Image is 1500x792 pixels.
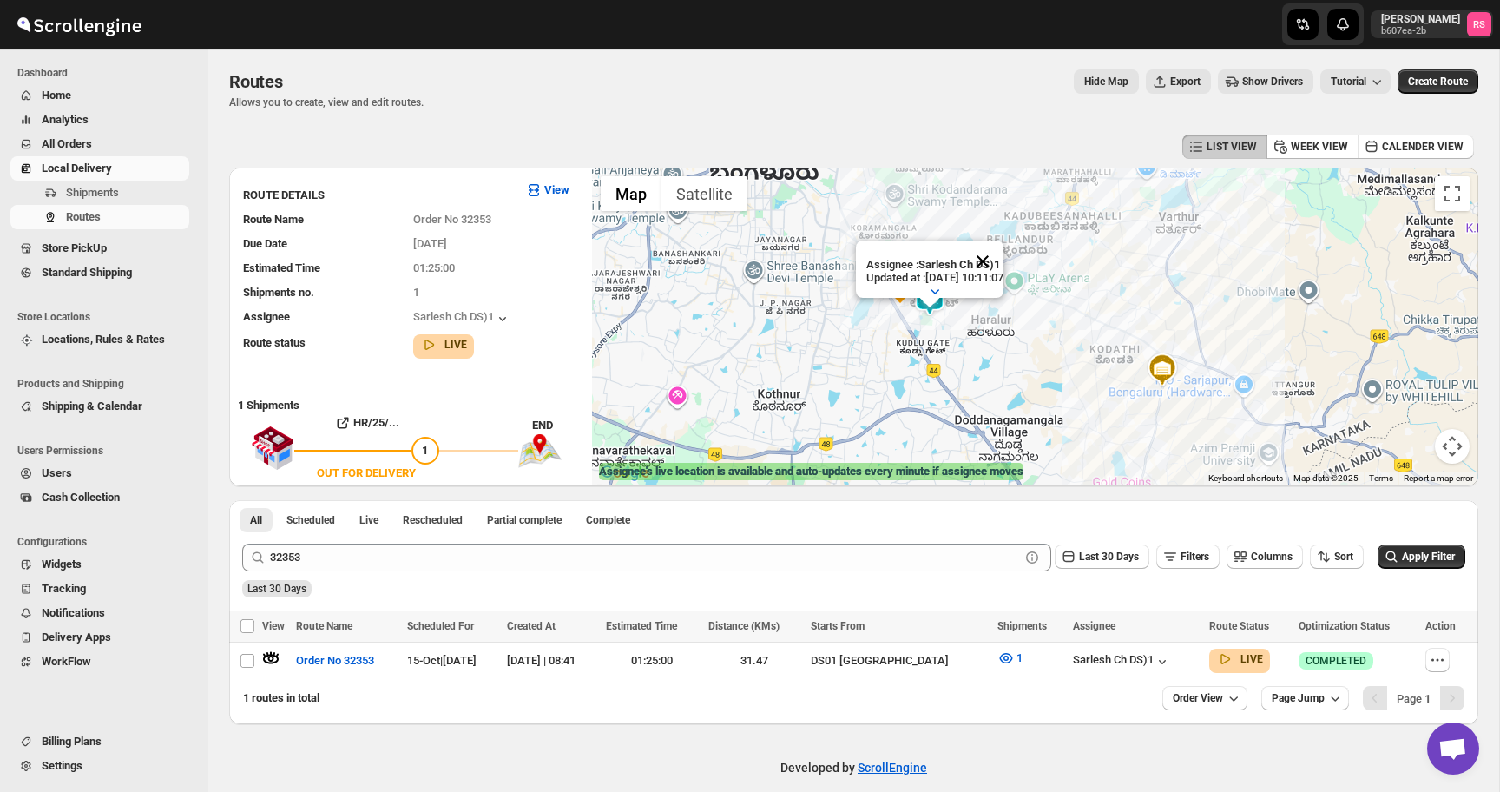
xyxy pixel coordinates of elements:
[708,652,800,670] div: 31.47
[1425,620,1456,632] span: Action
[606,620,677,632] span: Estimated Time
[42,89,71,102] span: Home
[601,176,661,211] button: Show street map
[403,513,463,527] span: Rescheduled
[42,162,112,175] span: Local Delivery
[918,258,1000,271] b: Sarlesh Ch DS)1
[1240,653,1263,665] b: LIVE
[247,583,306,595] span: Last 30 Days
[243,187,511,204] h3: ROUTE DETAILS
[1427,723,1479,775] div: Open chat
[858,761,927,775] a: ScrollEngine
[10,394,189,419] button: Shipping & Calendar
[1320,69,1391,94] button: Tutorial
[1209,620,1269,632] span: Route Status
[1156,544,1220,569] button: Filters
[286,513,335,527] span: Scheduled
[243,691,319,704] span: 1 routes in total
[10,132,189,156] button: All Orders
[1173,691,1223,705] span: Order View
[507,652,595,670] div: [DATE] | 08:41
[42,582,86,595] span: Tracking
[17,66,196,80] span: Dashboard
[586,513,630,527] span: Complete
[1310,544,1364,569] button: Sort
[1261,686,1349,710] button: Page Jump
[1363,686,1464,710] nav: Pagination
[599,463,1023,480] label: Assignee's live location is available and auto-updates every minute if assignee moves
[66,186,119,199] span: Shipments
[518,434,562,467] img: trip_end.png
[413,286,419,299] span: 1
[1074,69,1139,94] button: Map action label
[1208,472,1283,485] button: Keyboard shortcuts
[42,241,107,254] span: Store PickUp
[296,652,374,670] span: Order No 32353
[10,83,189,108] button: Home
[10,181,189,205] button: Shipments
[444,339,467,351] b: LIVE
[17,377,196,391] span: Products and Shipping
[317,465,416,482] div: OUT FOR DELIVERY
[1293,473,1359,483] span: Map data ©2025
[1435,429,1470,464] button: Map camera controls
[1242,75,1303,89] span: Show Drivers
[1381,26,1460,36] p: b607ea-2b
[1331,76,1366,88] span: Tutorial
[10,650,189,674] button: WorkFlow
[1084,75,1128,89] span: Hide Map
[1216,650,1263,668] button: LIVE
[10,327,189,352] button: Locations, Rules & Rates
[353,416,399,429] b: HR/25/...
[1170,75,1201,89] span: Export
[413,310,511,327] button: Sarlesh Ch DS)1
[294,409,439,437] button: HR/25/...
[1266,135,1359,159] button: WEEK VIEW
[532,417,583,434] div: END
[413,213,491,226] span: Order No 32353
[413,261,455,274] span: 01:25:00
[1079,551,1139,563] span: Last 30 Days
[1073,653,1171,670] button: Sarlesh Ch DS)1
[250,513,262,527] span: All
[243,261,320,274] span: Estimated Time
[42,466,72,479] span: Users
[10,729,189,754] button: Billing Plans
[661,176,747,211] button: Show satellite imagery
[1272,691,1325,705] span: Page Jump
[42,558,82,571] span: Widgets
[10,485,189,510] button: Cash Collection
[262,620,285,632] span: View
[270,544,1020,571] input: Press enter after typing | Search Eg. Order No 32353
[1398,69,1478,94] button: Create Route
[359,513,378,527] span: Live
[17,444,196,458] span: Users Permissions
[243,237,287,250] span: Due Date
[1382,140,1464,154] span: CALENDER VIEW
[1291,140,1348,154] span: WEEK VIEW
[1146,69,1211,94] button: Export
[1402,551,1455,563] span: Apply Filter
[1227,544,1303,569] button: Columns
[10,552,189,577] button: Widgets
[229,71,283,92] span: Routes
[42,735,102,748] span: Billing Plans
[507,620,556,632] span: Created At
[1467,12,1491,36] span: Romil Seth
[1299,620,1390,632] span: Optimization Status
[42,491,120,504] span: Cash Collection
[811,652,987,670] div: DS01 [GEOGRAPHIC_DATA]
[296,620,352,632] span: Route Name
[780,759,927,776] p: Developed by
[407,620,474,632] span: Scheduled For
[515,176,580,204] button: View
[42,759,82,772] span: Settings
[10,461,189,485] button: Users
[708,620,780,632] span: Distance (KMs)
[10,754,189,778] button: Settings
[229,96,424,109] p: Allows you to create, view and edit routes.
[243,336,306,349] span: Route status
[229,390,299,412] b: 1 Shipments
